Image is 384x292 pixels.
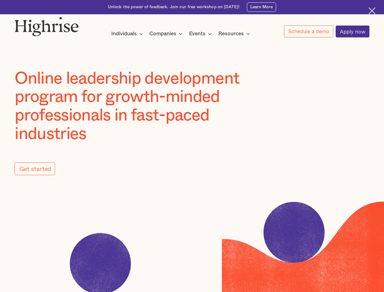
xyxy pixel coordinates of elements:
div: Events [189,30,206,37]
div: Companies [149,30,176,37]
a: Learn More [247,2,276,12]
div: Events [189,30,213,37]
a: Get started [15,162,55,175]
div: Individuals [111,30,145,37]
img: Highrise logo [15,17,79,36]
div: Resources [218,30,252,37]
img: Cross icon [368,7,375,14]
div: Unlock the power of feedback. Join our free workshop on [DATE]! [108,4,240,10]
div: Individuals [111,30,137,37]
div: Resources [218,30,244,37]
a: Apply now [336,26,369,37]
div: Companies [149,30,184,37]
a: Schedule a demo [284,26,333,37]
h1: Online leadership development program for growth-minded professionals in fast-paced industries [15,70,273,144]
